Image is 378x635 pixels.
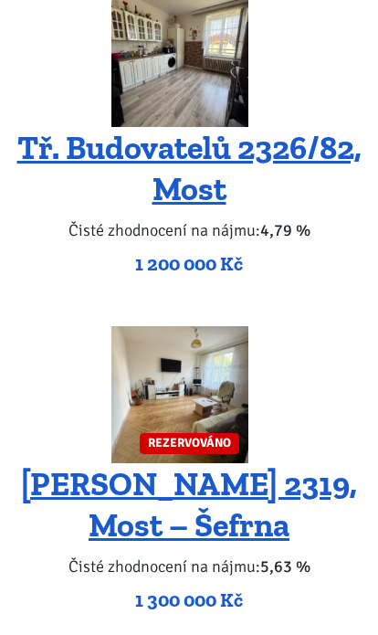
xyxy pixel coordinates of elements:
[21,465,357,545] a: [PERSON_NAME] 2319, Most – Šefrna
[13,218,366,244] p: Čisté zhodnocení na nájmu:
[13,588,366,614] p: 1 300 000 Kč
[260,557,310,577] b: 5,63 %
[140,434,239,455] span: REZERVOVÁNO
[111,327,248,464] a: REZERVOVÁNO
[260,221,310,241] b: 4,79 %
[13,252,366,278] p: 1 200 000 Kč
[13,555,366,580] p: Čisté zhodnocení na nájmu:
[17,129,362,209] a: Tř. Budovatelů 2326/82, Most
